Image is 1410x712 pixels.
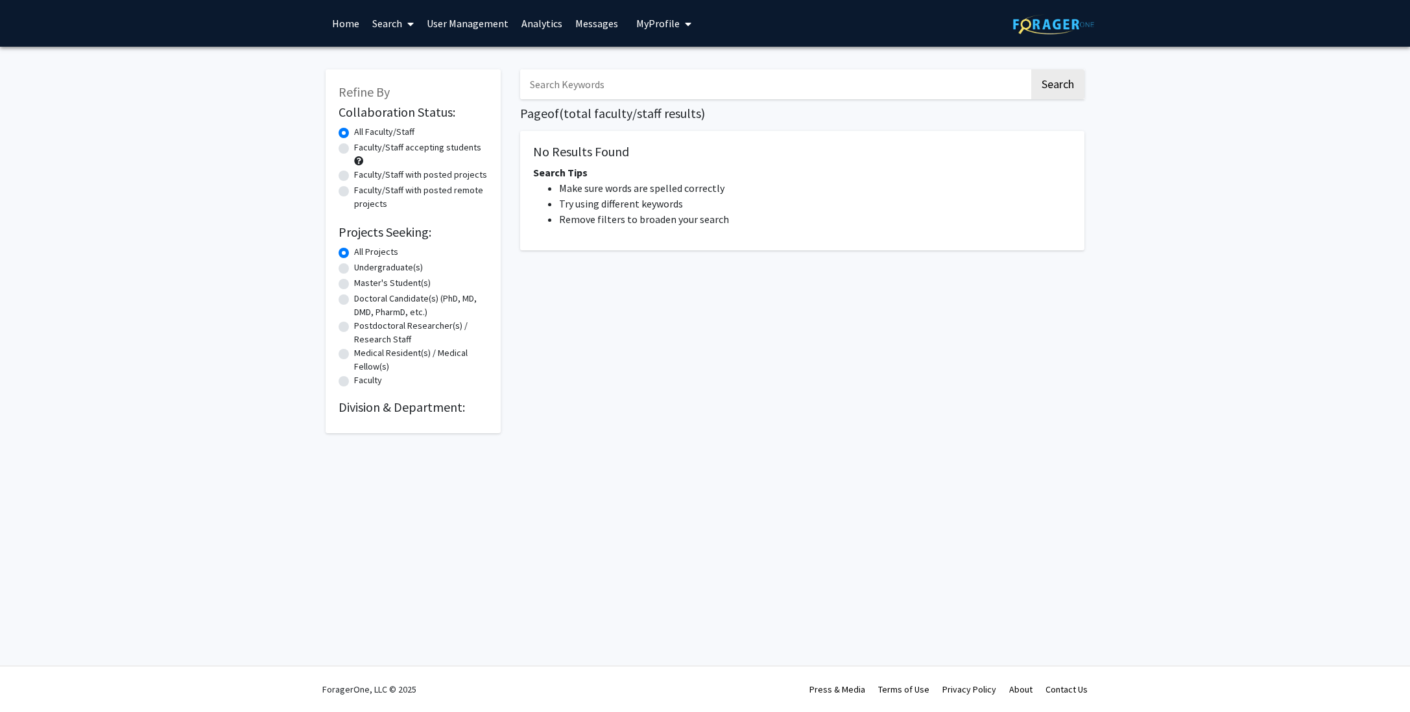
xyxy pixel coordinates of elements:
[559,180,1071,196] li: Make sure words are spelled correctly
[354,184,488,211] label: Faculty/Staff with posted remote projects
[322,667,416,712] div: ForagerOne, LLC © 2025
[520,106,1084,121] h1: Page of ( total faculty/staff results)
[520,69,1029,99] input: Search Keywords
[636,17,680,30] span: My Profile
[354,261,423,274] label: Undergraduate(s)
[1013,14,1094,34] img: ForagerOne Logo
[559,211,1071,227] li: Remove filters to broaden your search
[326,1,366,46] a: Home
[809,683,865,695] a: Press & Media
[520,263,1084,293] nav: Page navigation
[1046,683,1088,695] a: Contact Us
[569,1,625,46] a: Messages
[515,1,569,46] a: Analytics
[942,683,996,695] a: Privacy Policy
[339,84,390,100] span: Refine By
[533,166,588,179] span: Search Tips
[533,144,1071,160] h5: No Results Found
[1031,69,1084,99] button: Search
[1009,683,1033,695] a: About
[354,245,398,259] label: All Projects
[354,125,414,139] label: All Faculty/Staff
[354,276,431,290] label: Master's Student(s)
[354,319,488,346] label: Postdoctoral Researcher(s) / Research Staff
[354,141,481,154] label: Faculty/Staff accepting students
[354,374,382,387] label: Faculty
[559,196,1071,211] li: Try using different keywords
[354,346,488,374] label: Medical Resident(s) / Medical Fellow(s)
[339,399,488,415] h2: Division & Department:
[420,1,515,46] a: User Management
[339,224,488,240] h2: Projects Seeking:
[366,1,420,46] a: Search
[354,292,488,319] label: Doctoral Candidate(s) (PhD, MD, DMD, PharmD, etc.)
[878,683,929,695] a: Terms of Use
[339,104,488,120] h2: Collaboration Status:
[1355,654,1400,702] iframe: Chat
[354,168,487,182] label: Faculty/Staff with posted projects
